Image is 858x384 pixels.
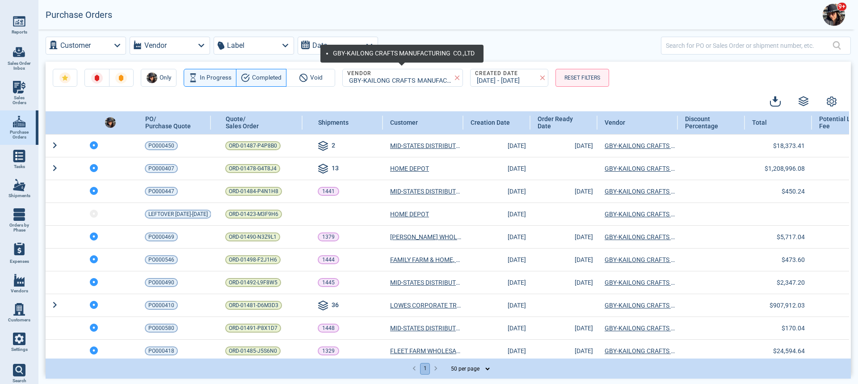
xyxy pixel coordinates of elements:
[141,69,177,87] button: AvatarOnly
[463,180,530,203] td: [DATE]
[229,141,277,150] span: ORD-01487-P4P8B0
[13,179,25,191] img: menu_icon
[13,333,25,345] img: menu_icon
[605,232,676,241] span: GBY-KAILONG CRAFTS MANUFACTURING CO.,LTD
[463,203,530,225] td: [DATE]
[782,256,805,263] span: $473.60
[463,225,530,248] td: [DATE]
[145,210,211,219] a: LEFTOVER [DATE]-[DATE]
[148,346,174,355] span: PO000418
[145,187,178,196] a: PO000447
[130,37,210,55] button: Vendor
[530,225,597,248] td: [DATE]
[605,278,676,287] a: GBY-KAILONG CRAFTS MANUFACTURING CO.,LTD
[145,232,178,241] a: PO000469
[145,115,191,130] span: PO/ Purchase Quote
[11,347,28,352] span: Settings
[555,69,609,87] button: RESET FILTERS
[13,150,25,162] img: menu_icon
[390,141,461,150] a: MID-STATES DISTRIBUTING,LLC
[229,255,277,264] span: ORD-01498-F2J1H6
[605,346,676,355] a: GBY-KAILONG CRAFTS MANUFACTURING CO.,LTD
[463,248,530,271] td: [DATE]
[605,301,676,310] a: GBY-KAILONG CRAFTS MANUFACTURING CO.,LTD
[225,255,281,264] a: ORD-01498-F2J1H6
[10,259,29,264] span: Expenses
[530,248,597,271] td: [DATE]
[318,187,339,196] a: 1441
[463,271,530,294] td: [DATE]
[229,324,278,333] span: ORD-01491-P8X1D7
[530,316,597,339] td: [DATE]
[837,2,847,11] span: 9+
[332,141,335,152] span: 2
[390,324,461,333] span: MID-STATES DISTRIBUTING,LLC
[782,325,805,332] span: $170.04
[390,301,461,310] a: LOWES CORPORATE TRADE PAYABLES
[685,115,728,130] span: Discount Percentage
[148,210,208,219] span: LEFTOVER [DATE]-[DATE]
[229,187,278,196] span: ORD-01484-P4N1H8
[390,164,461,173] span: HOME DEPOT
[145,141,178,150] a: PO000450
[390,255,461,264] a: FAMILY FARM & HOME, INC.
[46,10,112,20] h2: Purchase Orders
[605,324,676,333] a: GBY-KAILONG CRAFTS MANUFACTURING CO.,LTD
[777,279,805,286] span: $2,347.20
[390,187,461,196] a: MID-STATES DISTRIBUTING,LLC
[474,71,519,77] legend: Created Date
[11,288,28,294] span: Vendors
[252,72,282,83] span: Completed
[13,378,26,384] span: Search
[229,301,278,310] span: ORD-01481-D6M3D3
[390,210,461,219] a: HOME DEPOT
[420,363,430,375] button: page 1
[12,30,27,35] span: Reports
[229,164,277,173] span: ORD-01478-G4T8J4
[390,346,461,355] a: FLEET FARM WHOLESALE
[145,255,178,264] a: PO000546
[332,164,339,174] span: 13
[145,346,178,355] a: PO000418
[225,187,282,196] a: ORD-01484-P4N1H8
[773,142,805,149] span: $18,373.41
[46,37,126,55] button: Customer
[236,69,286,87] button: Completed
[605,119,625,126] span: Vendor
[148,187,174,196] span: PO000447
[322,255,335,264] p: 1444
[471,119,510,126] span: Creation Date
[8,193,30,198] span: Shipments
[318,119,349,126] span: Shipments
[605,187,676,196] a: GBY-KAILONG CRAFTS MANUFACTURING CO.,LTD
[227,39,244,52] label: Label
[229,210,278,219] span: ORD-01423-M3F9H6
[390,278,461,287] span: MID-STATES DISTRIBUTING,LLC
[463,134,530,157] td: [DATE]
[7,61,31,71] span: Sales Order Inbox
[322,278,335,287] p: 1445
[225,232,280,241] a: ORD-01490-N3Z9L1
[13,115,25,128] img: menu_icon
[823,4,845,26] img: Avatar
[782,188,805,195] span: $450.24
[409,363,441,375] nav: pagination navigation
[148,324,174,333] span: PO000580
[225,346,281,355] a: ORD-01485-J5S6N0
[7,223,31,233] span: Orders by Phase
[13,81,25,93] img: menu_icon
[13,208,25,221] img: menu_icon
[229,346,277,355] span: ORD-01485-J5S6N0
[765,165,805,172] span: $1,208,996.08
[312,39,327,52] label: Date
[605,255,676,264] a: GBY-KAILONG CRAFTS MANUFACTURING CO.,LTD
[666,39,833,52] input: Search for PO or Sales Order or shipment number, etc.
